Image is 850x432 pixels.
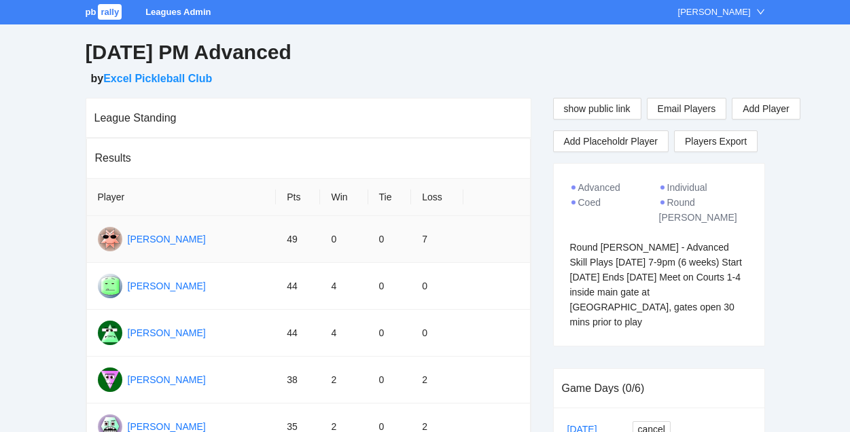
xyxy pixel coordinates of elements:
h2: [DATE] PM Advanced [86,39,765,67]
td: 4 [320,310,368,357]
button: Add Player [732,98,800,120]
th: Player [87,179,277,216]
span: Coed [578,197,601,208]
div: League Standing [94,98,523,137]
td: 2 [320,357,368,403]
td: 44 [276,263,320,310]
a: Players Export [674,130,758,152]
td: 0 [411,263,463,310]
td: 38 [276,357,320,403]
span: Advanced [578,182,620,193]
td: 0 [320,216,368,263]
td: 44 [276,310,320,357]
td: 4 [320,263,368,310]
span: rally [98,4,122,20]
a: [PERSON_NAME] [128,234,206,245]
td: 0 [411,310,463,357]
button: Email Players [647,98,727,120]
div: [PERSON_NAME] [678,5,751,19]
div: Game Days (0/6) [562,369,756,408]
img: Gravatar for travis hong@gmail.com [98,321,122,345]
a: pbrally [86,7,124,17]
button: show public link [553,98,641,120]
th: Win [320,179,368,216]
a: Leagues Admin [145,7,211,17]
span: Individual [667,182,707,193]
img: Gravatar for tommy privitere@gmail.com [98,367,122,392]
img: Gravatar for gary russell@gmail.com [98,274,122,298]
td: 0 [368,263,412,310]
span: Add Placeholdr Player [564,134,658,149]
a: [PERSON_NAME] [128,421,206,432]
th: Pts [276,179,320,216]
span: down [756,7,765,16]
a: [PERSON_NAME] [128,374,206,385]
td: 2 [411,357,463,403]
th: Loss [411,179,463,216]
span: show public link [564,101,631,116]
td: 0 [368,310,412,357]
span: Email Players [658,101,716,116]
div: Results [95,139,522,177]
a: [PERSON_NAME] [128,281,206,291]
td: 0 [368,357,412,403]
td: 49 [276,216,320,263]
div: Round [PERSON_NAME] - Advanced Skill Plays [DATE] 7-9pm (6 weeks) Start [DATE] Ends [DATE] Meet o... [570,240,748,329]
span: pb [86,7,96,17]
td: 7 [411,216,463,263]
a: [PERSON_NAME] [128,327,206,338]
th: Tie [368,179,412,216]
a: Excel Pickleball Club [103,73,212,84]
span: Players Export [685,131,747,151]
button: Add Placeholdr Player [553,130,669,152]
h5: by [91,71,765,87]
img: Gravatar for blake calcote@gmail.com [98,227,122,251]
span: Add Player [743,101,789,116]
td: 0 [368,216,412,263]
